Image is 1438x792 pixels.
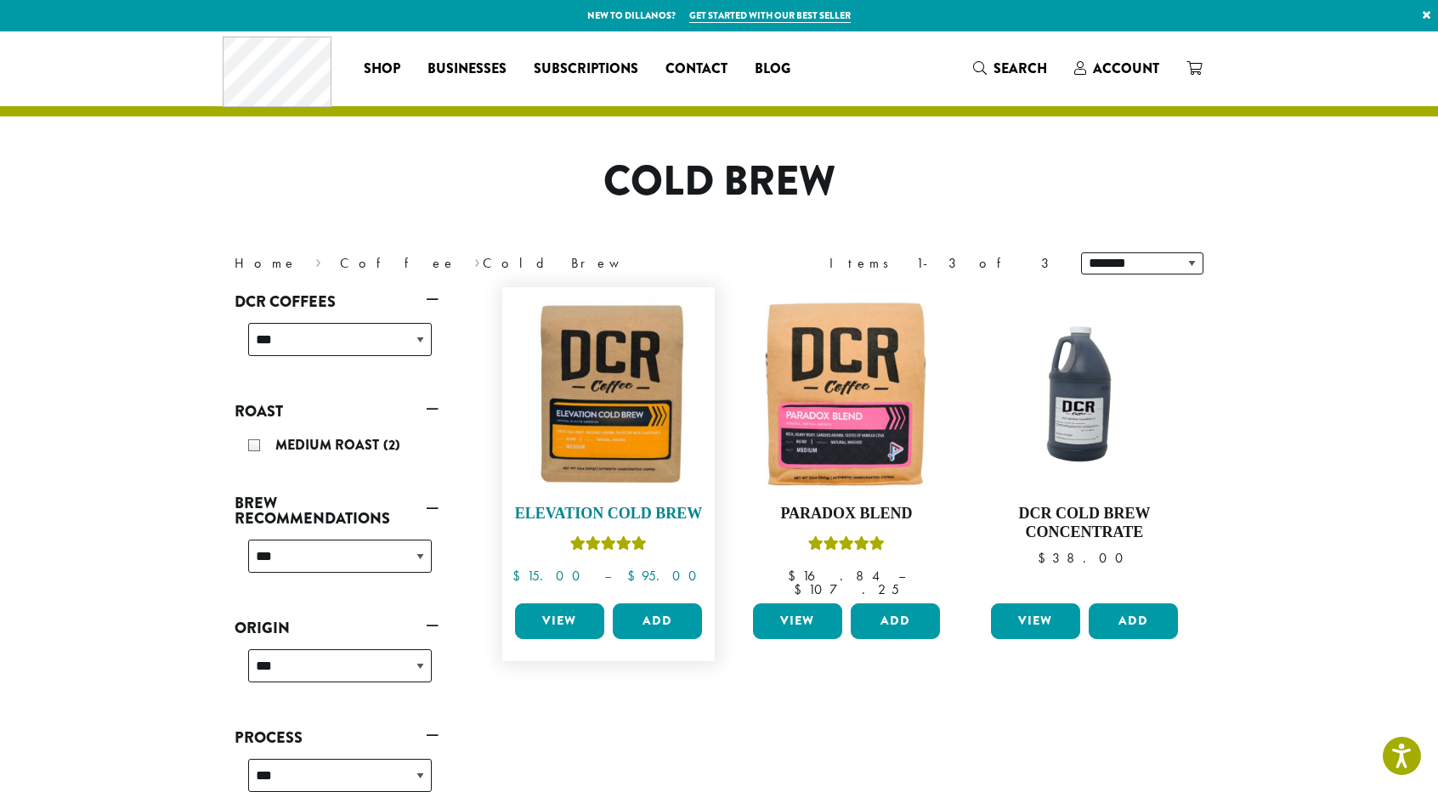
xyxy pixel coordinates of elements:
[991,603,1080,639] a: View
[755,59,790,80] span: Blog
[1089,603,1178,639] button: Add
[808,534,885,559] div: Rated 5.00 out of 5
[315,247,321,274] span: ›
[511,505,706,523] h4: Elevation Cold Brew
[994,59,1047,78] span: Search
[235,642,439,703] div: Origin
[235,533,439,593] div: Brew Recommendations
[235,254,297,272] a: Home
[235,287,439,316] a: DCR Coffees
[364,59,400,80] span: Shop
[987,505,1182,541] h4: DCR Cold Brew Concentrate
[235,316,439,376] div: DCR Coffees
[794,580,899,598] bdi: 107.25
[1038,549,1052,567] span: $
[627,567,705,585] bdi: 95.00
[829,253,1056,274] div: Items 1-3 of 3
[898,567,905,585] span: –
[515,603,604,639] a: View
[794,580,808,598] span: $
[788,567,802,585] span: $
[350,55,414,82] a: Shop
[512,567,527,585] span: $
[534,59,638,80] span: Subscriptions
[613,603,702,639] button: Add
[570,534,647,559] div: Rated 5.00 out of 5
[222,157,1216,206] h1: Cold Brew
[753,603,842,639] a: View
[383,435,400,455] span: (2)
[749,296,944,491] img: Paradox_Blend-300x300.jpg
[604,567,611,585] span: –
[627,567,642,585] span: $
[235,614,439,642] a: Origin
[235,426,439,468] div: Roast
[512,567,588,585] bdi: 15.00
[749,505,944,523] h4: Paradox Blend
[235,253,694,274] nav: Breadcrumb
[474,247,480,274] span: ›
[665,59,727,80] span: Contact
[235,397,439,426] a: Roast
[1093,59,1159,78] span: Account
[235,489,439,533] a: Brew Recommendations
[427,59,507,80] span: Businesses
[235,723,439,752] a: Process
[749,296,944,597] a: Paradox BlendRated 5.00 out of 5
[987,296,1182,597] a: DCR Cold Brew Concentrate $38.00
[960,54,1061,82] a: Search
[511,296,706,597] a: Elevation Cold BrewRated 5.00 out of 5
[788,567,882,585] bdi: 16.84
[511,296,706,491] img: Elevation-Cold-Brew-300x300.jpg
[851,603,940,639] button: Add
[340,254,456,272] a: Coffee
[1038,549,1131,567] bdi: 38.00
[275,435,383,455] span: Medium Roast
[689,8,851,23] a: Get started with our best seller
[987,296,1182,491] img: DCR-Cold-Brew-Concentrate.jpg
